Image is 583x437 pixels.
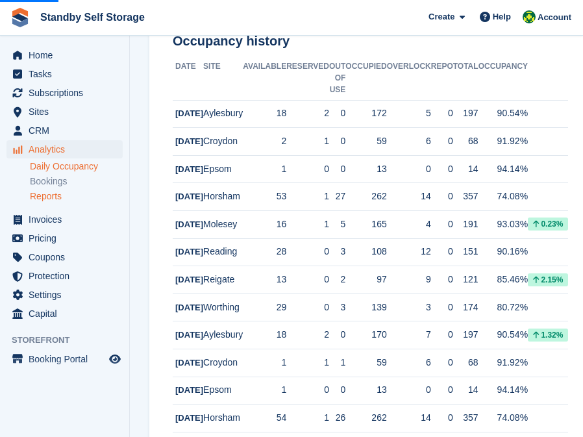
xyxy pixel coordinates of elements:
[329,266,345,294] td: 2
[345,273,386,286] div: 97
[6,286,123,304] a: menu
[286,211,329,239] td: 1
[345,328,386,342] div: 170
[286,128,329,156] td: 1
[453,100,478,128] td: 197
[431,190,453,203] div: 0
[387,106,431,120] div: 5
[387,218,431,231] div: 4
[431,356,453,369] div: 0
[286,349,329,377] td: 1
[431,411,453,425] div: 0
[538,11,571,24] span: Account
[431,162,453,176] div: 0
[387,383,431,397] div: 0
[29,229,106,247] span: Pricing
[286,183,329,211] td: 1
[203,183,243,211] td: Horsham
[453,349,478,377] td: 68
[478,155,528,183] td: 94.14%
[203,349,243,377] td: Croydon
[6,84,123,102] a: menu
[6,65,123,83] a: menu
[243,238,286,266] td: 28
[30,160,123,173] a: Daily Occupancy
[478,321,528,349] td: 90.54%
[29,286,106,304] span: Settings
[6,267,123,285] a: menu
[453,405,478,432] td: 357
[431,301,453,314] div: 0
[6,121,123,140] a: menu
[478,405,528,432] td: 74.08%
[203,100,243,128] td: Aylesbury
[453,377,478,405] td: 14
[345,301,386,314] div: 139
[29,267,106,285] span: Protection
[329,377,345,405] td: 0
[243,377,286,405] td: 1
[6,350,123,368] a: menu
[6,229,123,247] a: menu
[345,162,386,176] div: 13
[478,377,528,405] td: 94.14%
[329,293,345,321] td: 3
[345,356,386,369] div: 59
[453,238,478,266] td: 151
[478,100,528,128] td: 90.54%
[431,273,453,286] div: 0
[243,211,286,239] td: 16
[528,218,568,231] div: 0.23%
[345,245,386,258] div: 108
[6,210,123,229] a: menu
[203,211,243,239] td: Molesey
[6,248,123,266] a: menu
[428,10,454,23] span: Create
[6,103,123,121] a: menu
[175,303,203,312] span: [DATE]
[387,162,431,176] div: 0
[431,245,453,258] div: 0
[431,134,453,148] div: 0
[286,238,329,266] td: 0
[6,305,123,323] a: menu
[345,134,386,148] div: 59
[345,411,386,425] div: 262
[203,155,243,183] td: Epsom
[387,301,431,314] div: 3
[345,190,386,203] div: 262
[431,106,453,120] div: 0
[175,413,203,423] span: [DATE]
[203,293,243,321] td: Worthing
[175,219,203,229] span: [DATE]
[329,56,345,101] th: Out of Use
[29,103,106,121] span: Sites
[329,349,345,377] td: 1
[29,140,106,158] span: Analytics
[387,56,431,101] th: Overlock
[478,56,528,101] th: Occupancy
[329,183,345,211] td: 27
[175,136,203,146] span: [DATE]
[107,351,123,367] a: Preview store
[453,128,478,156] td: 68
[528,329,568,342] div: 1.32%
[203,377,243,405] td: Epsom
[30,190,123,203] a: Reports
[203,56,243,101] th: Site
[286,321,329,349] td: 2
[243,405,286,432] td: 54
[345,56,386,101] th: Occupied
[329,211,345,239] td: 5
[29,305,106,323] span: Capital
[453,56,478,101] th: Total
[29,350,106,368] span: Booking Portal
[175,275,203,284] span: [DATE]
[12,334,129,347] span: Storefront
[203,128,243,156] td: Croydon
[431,218,453,231] div: 0
[175,358,203,368] span: [DATE]
[387,245,431,258] div: 12
[387,134,431,148] div: 6
[453,293,478,321] td: 174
